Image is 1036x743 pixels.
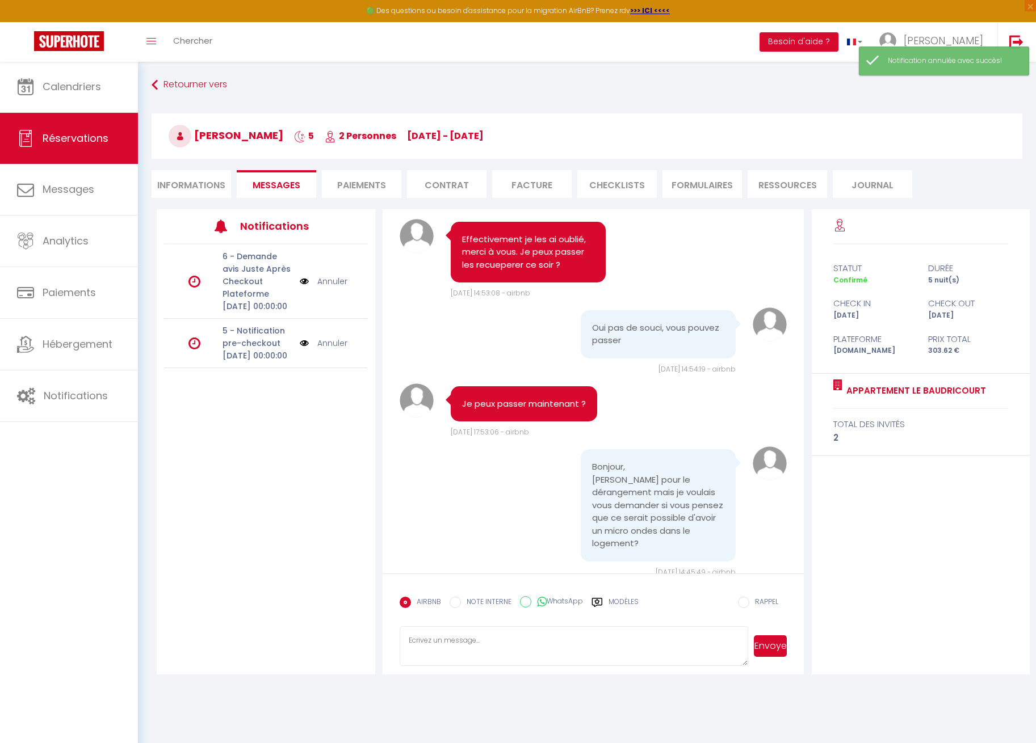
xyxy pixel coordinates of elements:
div: check out [921,297,1016,310]
a: Annuler [317,337,347,349]
a: >>> ICI <<<< [630,6,670,15]
span: [DATE] 14:54:19 - airbnb [658,364,736,374]
span: Confirmé [833,275,867,285]
a: Retourner vers [152,75,1022,95]
span: 5 [294,129,314,142]
p: [DATE] 00:00:00 [223,300,292,313]
img: ... [879,32,896,49]
div: check in [826,297,921,310]
div: Prix total [921,332,1016,346]
p: [DATE] 00:00:00 [223,349,292,362]
li: Paiements [322,170,401,198]
span: Hébergement [43,337,112,351]
img: NO IMAGE [300,337,309,349]
img: NO IMAGE [300,275,309,288]
span: [DATE] 17:53:06 - airbnb [451,427,529,437]
img: Super Booking [34,31,104,51]
label: AIRBNB [411,597,441,609]
a: ... [PERSON_NAME] [871,22,997,62]
div: 303.62 € [921,345,1016,356]
div: statut [826,261,921,275]
pre: Bonjour, [PERSON_NAME] pour le dérangement mais je voulais vous demander si vous pensez que ce se... [592,461,724,550]
li: CHECKLISTS [577,170,657,198]
button: Besoin d'aide ? [760,32,838,52]
div: Plateforme [826,332,921,346]
li: Informations [152,170,231,198]
img: avatar.png [400,219,434,253]
span: [DATE] 14:45:49 - airbnb [656,567,736,577]
span: Chercher [173,35,212,47]
span: Paiements [43,285,96,299]
span: [PERSON_NAME] [904,33,983,48]
span: Analytics [43,234,89,248]
label: WhatsApp [531,596,583,609]
div: durée [921,261,1016,275]
div: total des invités [833,417,1008,431]
div: [DATE] [921,310,1016,321]
label: Modèles [609,597,639,617]
img: avatar.png [753,307,787,341]
li: Ressources [748,170,827,198]
div: 5 nuit(s) [921,275,1016,286]
h3: Notifications [240,213,325,239]
p: 5 - Notification pre-checkout [223,324,292,349]
label: NOTE INTERNE [461,597,511,609]
p: 6 - Demande avis Juste Après Checkout Plateforme [223,250,292,300]
span: [DATE] 14:53:08 - airbnb [451,288,530,298]
a: Annuler [317,275,347,288]
div: 2 [833,431,1008,445]
pre: Effectivement je les ai oublié, merci à vous. Je peux passer les recueperer ce soir ? [462,233,594,272]
pre: Je peux passer maintenant ? [462,398,586,411]
img: logout [1009,35,1024,49]
img: avatar.png [400,383,434,417]
li: Contrat [407,170,486,198]
button: Envoyer [754,635,787,657]
span: Messages [253,179,300,192]
li: Journal [833,170,912,198]
span: [DATE] - [DATE] [407,129,484,142]
span: [PERSON_NAME] [169,128,283,142]
span: Calendriers [43,79,101,94]
pre: Oui pas de souci, vous pouvez passer [592,322,724,347]
label: RAPPEL [749,597,778,609]
a: Chercher [165,22,221,62]
div: [DOMAIN_NAME] [826,345,921,356]
span: [DATE] 14:30:43 - airbnb [451,200,530,209]
li: Facture [492,170,572,198]
span: 2 Personnes [325,129,396,142]
a: Appartement Le Baudricourt [842,384,986,398]
div: [DATE] [826,310,921,321]
div: Notification annulée avec succès! [888,56,1017,66]
span: Notifications [44,389,108,403]
li: FORMULAIRES [662,170,742,198]
span: Messages [43,182,94,196]
img: avatar.png [753,446,787,480]
span: Réservations [43,131,108,145]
